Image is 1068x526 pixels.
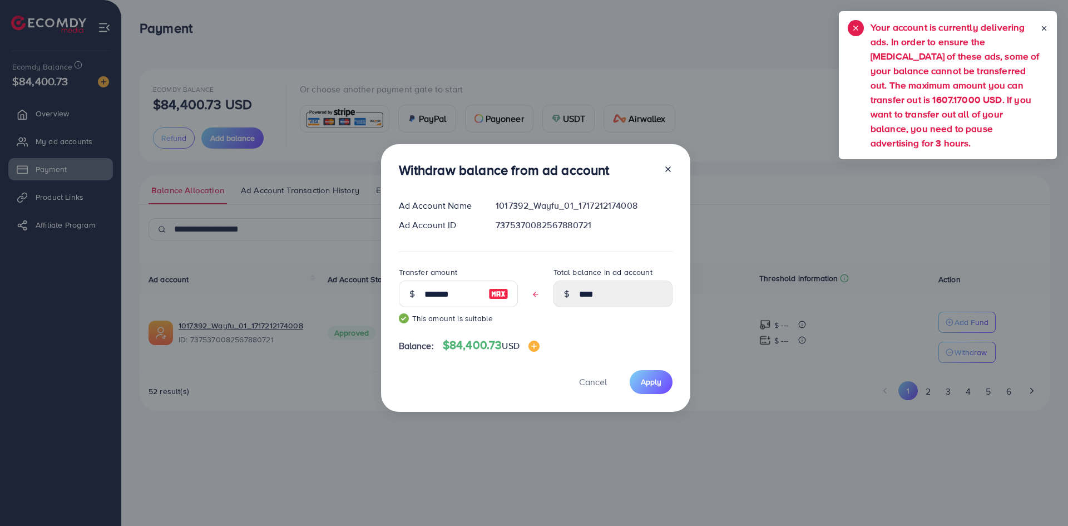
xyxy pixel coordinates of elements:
[399,313,518,324] small: This amount is suitable
[399,162,610,178] h3: Withdraw balance from ad account
[399,340,434,352] span: Balance:
[502,340,519,352] span: USD
[553,267,652,278] label: Total balance in ad account
[390,199,487,212] div: Ad Account Name
[641,376,661,387] span: Apply
[487,219,681,232] div: 7375370082567880721
[630,370,673,394] button: Apply
[390,219,487,232] div: Ad Account ID
[871,20,1040,150] h5: Your account is currently delivering ads. In order to ensure the [MEDICAL_DATA] of these ads, som...
[1021,476,1060,518] iframe: Chat
[443,338,540,352] h4: $84,400.73
[488,287,508,301] img: image
[487,199,681,212] div: 1017392_Wayfu_01_1717212174008
[399,313,409,323] img: guide
[399,267,457,278] label: Transfer amount
[565,370,621,394] button: Cancel
[528,341,540,352] img: image
[579,376,607,388] span: Cancel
